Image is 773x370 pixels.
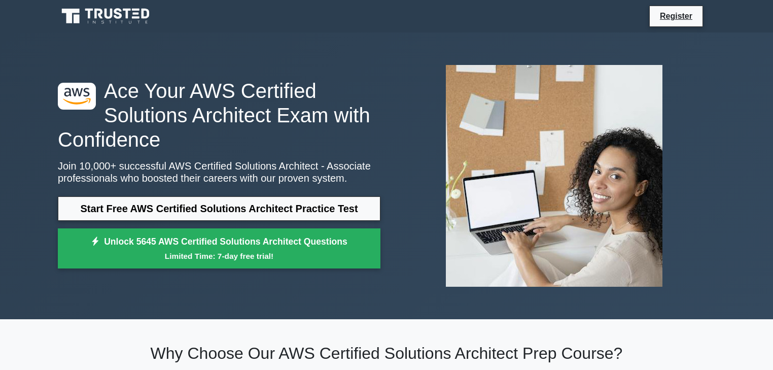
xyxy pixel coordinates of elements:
a: Register [654,10,698,22]
p: Join 10,000+ successful AWS Certified Solutions Architect - Associate professionals who boosted t... [58,160,380,184]
small: Limited Time: 7-day free trial! [71,250,368,262]
h2: Why Choose Our AWS Certified Solutions Architect Prep Course? [58,344,715,363]
h1: Ace Your AWS Certified Solutions Architect Exam with Confidence [58,79,380,152]
a: Unlock 5645 AWS Certified Solutions Architect QuestionsLimited Time: 7-day free trial! [58,228,380,269]
a: Start Free AWS Certified Solutions Architect Practice Test [58,196,380,221]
